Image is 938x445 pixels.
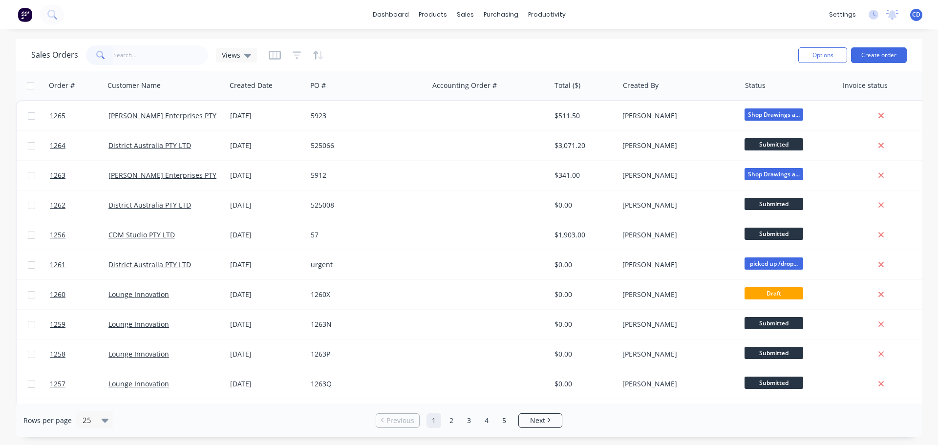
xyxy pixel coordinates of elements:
div: PO # [310,81,326,90]
div: [PERSON_NAME] [622,349,731,359]
a: 1260 [50,280,108,309]
div: [DATE] [230,349,303,359]
span: Next [530,416,545,425]
a: 1263 [50,161,108,190]
div: Accounting Order # [432,81,497,90]
div: 5912 [311,170,419,180]
div: $0.00 [554,260,612,270]
div: $0.00 [554,200,612,210]
div: [PERSON_NAME] [622,141,731,150]
a: 1265 [50,101,108,130]
a: District Australia PTY LTD [108,141,191,150]
a: 1257 [50,369,108,399]
div: [DATE] [230,141,303,150]
span: Shop Drawings a... [745,108,803,121]
div: Order # [49,81,75,90]
span: CD [912,10,920,19]
div: [PERSON_NAME] [622,111,731,121]
div: productivity [523,7,571,22]
span: Shop Drawings a... [745,168,803,180]
span: Submitted [745,347,803,359]
div: 1260X [311,290,419,299]
span: 1264 [50,141,65,150]
button: Options [798,47,847,63]
div: $1,903.00 [554,230,612,240]
div: 1263Q [311,379,419,389]
a: Lounge Innovation [108,349,169,359]
a: Lounge Innovation [108,379,169,388]
div: Created Date [230,81,273,90]
div: [PERSON_NAME] [622,230,731,240]
span: 1262 [50,200,65,210]
div: $0.00 [554,319,612,329]
a: 1264 [50,131,108,160]
img: Factory [18,7,32,22]
div: purchasing [479,7,523,22]
div: Total ($) [554,81,580,90]
span: 1259 [50,319,65,329]
div: $511.50 [554,111,612,121]
a: District Australia PTY LTD [108,200,191,210]
div: 5923 [311,111,419,121]
span: Submitted [745,138,803,150]
div: [PERSON_NAME] [622,379,731,389]
span: picked up /drop... [745,257,803,270]
div: 57 [311,230,419,240]
a: 1208 [50,399,108,428]
div: [DATE] [230,379,303,389]
div: [DATE] [230,200,303,210]
div: $341.00 [554,170,612,180]
a: CDM Studio PTY LTD [108,230,175,239]
div: Invoice status [843,81,888,90]
a: 1259 [50,310,108,339]
div: [PERSON_NAME] [622,170,731,180]
div: [PERSON_NAME] [622,200,731,210]
span: 1261 [50,260,65,270]
div: 1263P [311,349,419,359]
span: Rows per page [23,416,72,425]
a: 1256 [50,220,108,250]
a: 1262 [50,191,108,220]
a: Page 1 is your current page [426,413,441,428]
div: [DATE] [230,260,303,270]
span: 1256 [50,230,65,240]
div: urgent [311,260,419,270]
span: 1260 [50,290,65,299]
div: products [414,7,452,22]
ul: Pagination [372,413,566,428]
a: 1261 [50,250,108,279]
span: Submitted [745,317,803,329]
div: sales [452,7,479,22]
div: [DATE] [230,170,303,180]
a: [PERSON_NAME] Enterprises PTY LTD [108,111,231,120]
h1: Sales Orders [31,50,78,60]
div: 1263N [311,319,419,329]
div: 525008 [311,200,419,210]
button: Create order [851,47,907,63]
a: 1258 [50,339,108,369]
div: [DATE] [230,290,303,299]
a: Page 2 [444,413,459,428]
div: [DATE] [230,319,303,329]
a: Lounge Innovation [108,290,169,299]
div: [PERSON_NAME] [622,260,731,270]
span: 1263 [50,170,65,180]
a: Page 4 [479,413,494,428]
div: [PERSON_NAME] [622,319,731,329]
div: Customer Name [107,81,161,90]
div: [PERSON_NAME] [622,290,731,299]
div: $0.00 [554,379,612,389]
span: Views [222,50,240,60]
a: Page 3 [462,413,476,428]
span: 1265 [50,111,65,121]
a: Next page [519,416,562,425]
div: Created By [623,81,659,90]
div: Status [745,81,766,90]
span: Submitted [745,198,803,210]
span: Previous [386,416,414,425]
span: 1258 [50,349,65,359]
div: [DATE] [230,111,303,121]
div: [DATE] [230,230,303,240]
div: 525066 [311,141,419,150]
a: dashboard [368,7,414,22]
